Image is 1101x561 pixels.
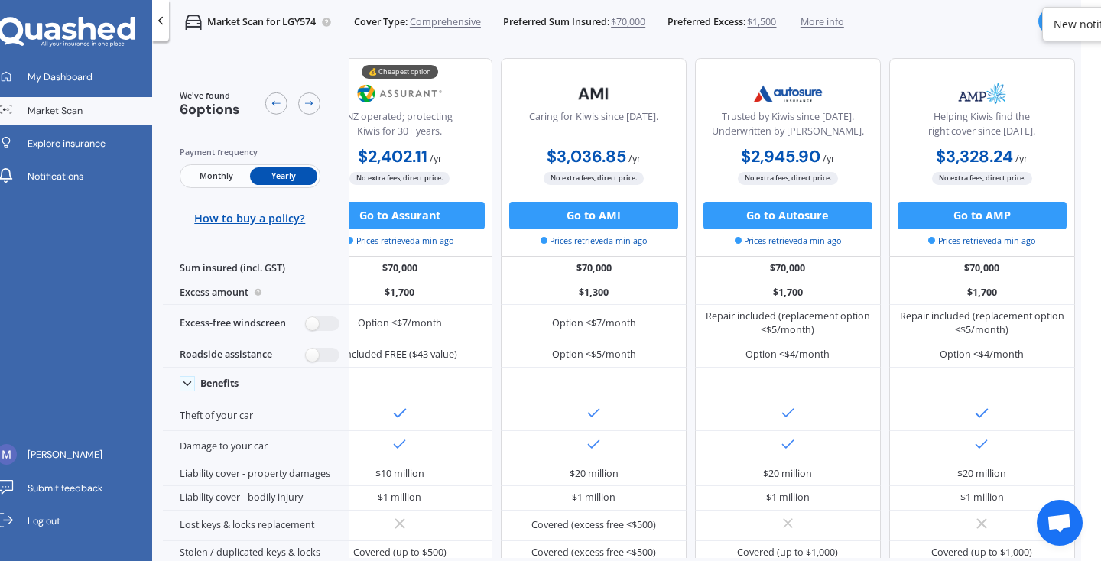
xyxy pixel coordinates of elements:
div: Lost keys & locks replacement [163,511,349,541]
span: Comprehensive [410,15,481,29]
div: Roadside assistance [163,342,349,367]
div: $1,700 [695,280,881,305]
div: $1 million [378,491,421,504]
span: Yearly [250,167,317,185]
div: $70,000 [307,257,492,281]
b: $2,945.90 [741,146,820,167]
div: Helping Kiwis find the right cover since [DATE]. [901,110,1063,144]
span: / yr [823,152,835,165]
div: Included FREE ($43 value) [343,348,457,362]
button: Go to AMP [898,202,1067,229]
span: No extra fees, direct price. [544,172,644,185]
span: Prices retrieved a min ago [346,235,453,247]
div: Covered (excess free <$500) [531,546,656,559]
div: NZ operated; protecting Kiwis for 30+ years. [319,110,481,144]
div: Option <$5/month [552,348,636,362]
div: Excess-free windscreen [163,305,349,343]
img: Autosure.webp [742,76,833,111]
span: No extra fees, direct price. [932,172,1032,185]
span: No extra fees, direct price. [349,172,450,185]
span: Monthly [183,167,250,185]
img: AMI-text-1.webp [548,76,639,111]
div: Liability cover - property damages [163,462,349,487]
span: Notifications [28,170,83,183]
span: How to buy a policy? [194,212,305,225]
div: $70,000 [889,257,1075,281]
div: Option <$7/month [552,316,636,330]
div: Excess amount [163,280,349,305]
div: Payment frequency [180,145,320,159]
div: 💰 Cheapest option [362,65,438,79]
div: $20 million [957,467,1006,481]
img: AMP.webp [937,76,1028,111]
p: Market Scan for LGY574 [207,15,316,29]
div: Benefits [200,378,239,390]
div: Option <$7/month [358,316,442,330]
div: $1,700 [307,280,492,305]
img: car.f15378c7a67c060ca3f3.svg [185,14,202,31]
div: Trusted by Kiwis since [DATE]. Underwritten by [PERSON_NAME]. [706,110,869,144]
div: Liability cover - bodily injury [163,486,349,511]
span: Log out [28,514,60,528]
div: Repair included (replacement option <$5/month) [706,310,871,337]
img: Assurant.png [354,76,445,111]
span: My Dashboard [28,70,93,84]
div: $70,000 [501,257,687,281]
span: We've found [180,89,240,102]
span: Prices retrieved a min ago [928,235,1035,247]
div: $20 million [570,467,619,481]
span: / yr [628,152,641,165]
div: Covered (up to $1,000) [737,546,838,559]
div: $1,700 [889,280,1075,305]
span: More info [801,15,844,29]
span: Explore insurance [28,137,106,151]
div: $20 million [763,467,812,481]
div: Option <$4/month [940,348,1024,362]
button: Go to Assurant [315,202,484,229]
b: $3,328.24 [936,146,1013,167]
div: $10 million [375,467,424,481]
div: $1 million [766,491,810,504]
span: / yr [430,152,442,165]
span: No extra fees, direct price. [738,172,838,185]
div: $70,000 [695,257,881,281]
span: [PERSON_NAME] [28,448,102,462]
b: $2,402.11 [358,146,427,167]
span: $70,000 [611,15,645,29]
div: Caring for Kiwis since [DATE]. [529,110,658,144]
span: Cover Type: [354,15,408,29]
div: Covered (up to $1,000) [931,546,1032,559]
div: Theft of your car [163,400,349,431]
button: Go to AMI [509,202,678,229]
span: $1,500 [747,15,776,29]
span: Market Scan [28,104,83,118]
span: Submit feedback [28,482,102,495]
b: $3,036.85 [547,146,626,167]
div: Option <$4/month [745,348,830,362]
span: / yr [1015,152,1028,165]
div: $1 million [572,491,615,504]
div: Covered (up to $500) [353,546,447,559]
button: Go to Autosure [703,202,872,229]
span: Preferred Sum Insured: [503,15,609,29]
span: Prices retrieved a min ago [541,235,648,247]
span: Prices retrieved a min ago [735,235,842,247]
div: Covered (excess free <$500) [531,518,656,532]
div: Repair included (replacement option <$5/month) [899,310,1064,337]
div: $1 million [960,491,1004,504]
div: Open chat [1037,500,1083,546]
span: Preferred Excess: [667,15,745,29]
div: Sum insured (incl. GST) [163,257,349,281]
div: Damage to your car [163,431,349,462]
div: $1,300 [501,280,687,305]
span: 6 options [180,100,240,118]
